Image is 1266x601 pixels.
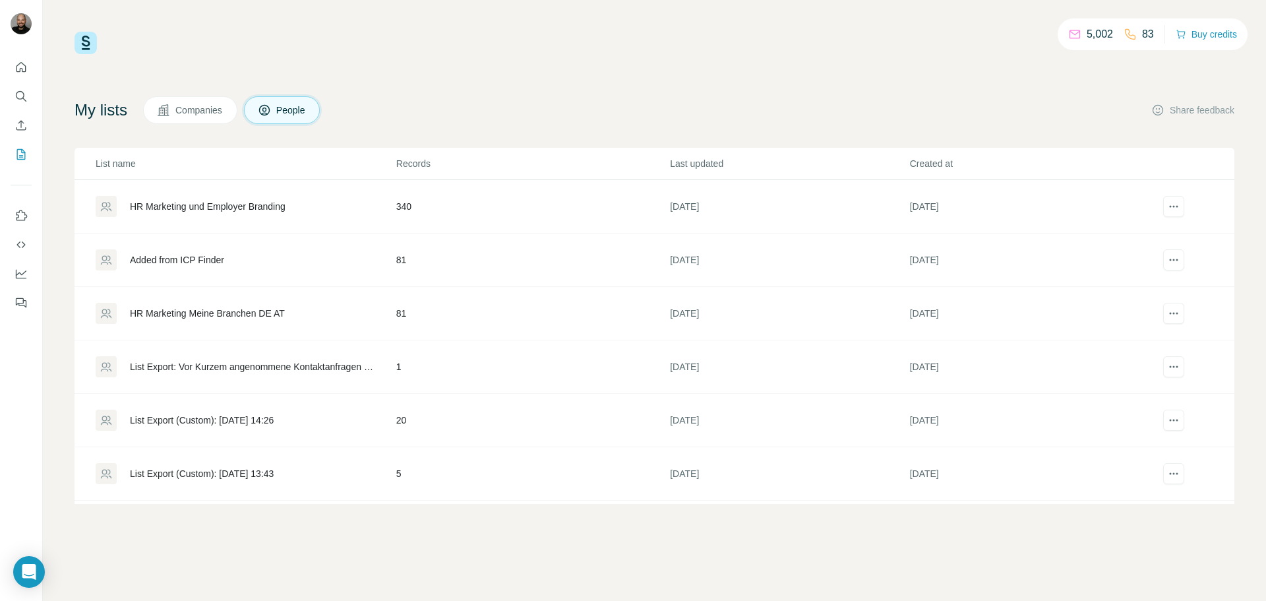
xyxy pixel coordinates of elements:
span: People [276,104,307,117]
td: 340 [396,180,669,234]
td: 1 [396,340,669,394]
td: [DATE] [669,180,909,234]
span: Companies [175,104,224,117]
button: Share feedback [1151,104,1234,117]
h4: My lists [75,100,127,121]
p: 83 [1142,26,1154,42]
p: Records [396,157,669,170]
td: [DATE] [669,287,909,340]
td: [DATE] [909,447,1149,501]
img: Surfe Logo [75,32,97,54]
div: Open Intercom Messenger [13,556,45,588]
td: 81 [396,234,669,287]
button: Buy credits [1176,25,1237,44]
button: Dashboard [11,262,32,286]
button: actions [1163,196,1184,217]
button: Feedback [11,291,32,315]
button: actions [1163,356,1184,377]
button: Search [11,84,32,108]
button: actions [1163,410,1184,431]
div: Added from ICP Finder [130,253,224,267]
td: [DATE] [669,447,909,501]
div: List Export: Vor Kurzem angenommene Kontaktanfragen und InMails - [DATE] 09:19 [130,360,374,373]
button: My lists [11,142,32,166]
div: HR Marketing Meine Branchen DE AT [130,307,285,320]
button: Enrich CSV [11,113,32,137]
td: [DATE] [669,234,909,287]
td: [DATE] [669,340,909,394]
p: Last updated [670,157,908,170]
div: List Export (Custom): [DATE] 13:43 [130,467,274,480]
button: actions [1163,303,1184,324]
td: 1 [396,501,669,554]
button: Use Surfe API [11,233,32,257]
td: [DATE] [909,287,1149,340]
div: List Export (Custom): [DATE] 14:26 [130,414,274,427]
button: actions [1163,463,1184,484]
td: [DATE] [909,234,1149,287]
p: List name [96,157,395,170]
td: [DATE] [909,394,1149,447]
td: 81 [396,287,669,340]
img: Avatar [11,13,32,34]
td: [DATE] [909,180,1149,234]
button: Quick start [11,55,32,79]
button: Use Surfe on LinkedIn [11,204,32,228]
button: actions [1163,249,1184,270]
td: [DATE] [909,501,1149,554]
td: [DATE] [909,340,1149,394]
p: 5,002 [1087,26,1113,42]
td: [DATE] [669,501,909,554]
td: 20 [396,394,669,447]
p: Created at [910,157,1148,170]
td: 5 [396,447,669,501]
td: [DATE] [669,394,909,447]
div: HR Marketing und Employer Branding [130,200,286,213]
